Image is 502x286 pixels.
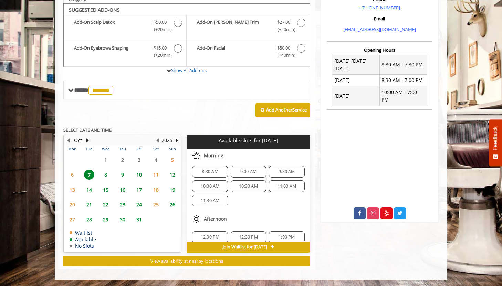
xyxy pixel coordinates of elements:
[231,166,266,178] div: 9:00 AM
[114,197,130,212] td: Select day23
[131,212,147,227] td: Select day31
[151,185,161,195] span: 18
[167,155,178,165] span: 5
[279,234,295,240] span: 1:00 PM
[70,237,96,242] td: Available
[114,182,130,197] td: Select day16
[167,170,178,180] span: 12
[114,212,130,227] td: Select day30
[164,197,181,212] td: Select day26
[150,258,223,264] span: View availability at nearby locations
[167,200,178,210] span: 26
[332,55,380,75] td: [DATE] [DATE] [DATE]
[327,47,432,52] h3: Opening Hours
[74,137,82,144] button: Oct
[67,170,77,180] span: 6
[223,244,267,250] span: Join Waitlist for [DATE]
[64,146,81,152] th: Mon
[74,44,147,59] b: Add-On Eyebrows Shaping
[379,55,427,75] td: 8:30 AM - 7:30 PM
[81,182,97,197] td: Select day14
[101,200,111,210] span: 22
[97,146,114,152] th: Wed
[70,243,96,248] td: No Slots
[84,200,94,210] span: 21
[231,231,266,243] div: 12:30 PM
[192,195,228,206] div: 11:30 AM
[147,167,164,182] td: Select day11
[134,214,144,224] span: 31
[192,166,228,178] div: 8:30 AM
[84,214,94,224] span: 28
[84,185,94,195] span: 14
[192,180,228,192] div: 10:00 AM
[85,137,90,144] button: Next Month
[489,119,502,166] button: Feedback - Show survey
[117,200,128,210] span: 23
[70,230,96,235] td: Waitlist
[151,170,161,180] span: 11
[67,44,183,61] label: Add-On Eyebrows Shaping
[64,167,81,182] td: Select day6
[379,86,427,106] td: 10:00 AM - 7:00 PM
[269,231,304,243] div: 1:00 PM
[97,197,114,212] td: Select day22
[190,19,306,35] label: Add-On Beard Trim
[164,152,181,167] td: Select day5
[67,19,183,35] label: Add-On Scalp Detox
[67,214,77,224] span: 27
[204,153,223,158] span: Morning
[201,183,220,189] span: 10:00 AM
[332,74,380,86] td: [DATE]
[273,52,294,59] span: (+40min )
[63,3,310,67] div: The Made Man Haircut Add-onS
[64,182,81,197] td: Select day13
[65,137,71,144] button: Previous Month
[131,146,147,152] th: Fri
[150,52,170,59] span: (+20min )
[189,138,307,144] p: Available slots for [DATE]
[97,182,114,197] td: Select day15
[63,127,112,133] b: SELECT DATE AND TIME
[147,197,164,212] td: Select day25
[81,167,97,182] td: Select day7
[131,182,147,197] td: Select day17
[190,44,306,61] label: Add-On Facial
[81,197,97,212] td: Select day21
[240,169,257,174] span: 9:00 AM
[74,19,147,33] b: Add-On Scalp Detox
[101,214,111,224] span: 29
[97,167,114,182] td: Select day8
[201,198,220,203] span: 11:30 AM
[273,26,294,33] span: (+20min )
[239,183,258,189] span: 10:30 AM
[81,146,97,152] th: Tue
[154,44,167,52] span: $15.00
[279,169,295,174] span: 9:30 AM
[67,185,77,195] span: 13
[117,214,128,224] span: 30
[277,19,290,26] span: $27.00
[192,215,200,223] img: afternoon slots
[147,146,164,152] th: Sat
[332,86,380,106] td: [DATE]
[117,185,128,195] span: 16
[192,231,228,243] div: 12:00 PM
[255,103,310,117] button: Add AnotherService
[239,234,258,240] span: 12:30 PM
[161,137,172,144] button: 2025
[171,67,207,73] a: Show All Add-ons
[204,216,227,222] span: Afternoon
[231,180,266,192] div: 10:30 AM
[266,107,307,113] b: Add Another Service
[114,146,130,152] th: Thu
[343,26,416,32] a: [EMAIL_ADDRESS][DOMAIN_NAME]
[134,170,144,180] span: 10
[63,256,310,266] button: View availability at nearby locations
[67,200,77,210] span: 20
[84,170,94,180] span: 7
[81,212,97,227] td: Select day28
[117,170,128,180] span: 9
[97,212,114,227] td: Select day29
[358,4,401,11] a: + [PHONE_NUMBER].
